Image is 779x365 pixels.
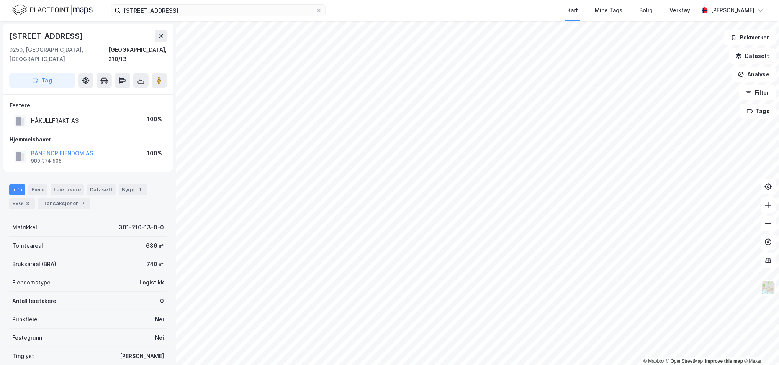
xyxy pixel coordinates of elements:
div: Bruksareal (BRA) [12,260,56,269]
div: Antall leietakere [12,296,56,306]
div: [STREET_ADDRESS] [9,30,84,42]
div: Bygg [119,184,147,195]
div: Eiere [28,184,47,195]
div: 686 ㎡ [146,241,164,250]
div: Nei [155,315,164,324]
div: [PERSON_NAME] [711,6,754,15]
div: [GEOGRAPHIC_DATA], 210/13 [108,45,167,64]
div: Kart [567,6,578,15]
div: Bolig [639,6,653,15]
div: Eiendomstype [12,278,51,287]
div: Tomteareal [12,241,43,250]
button: Datasett [729,48,776,64]
div: Festegrunn [12,333,42,342]
a: OpenStreetMap [666,358,703,364]
div: Punktleie [12,315,38,324]
div: Nei [155,333,164,342]
div: Hjemmelshaver [10,135,167,144]
button: Tags [740,104,776,119]
div: 301-210-13-0-0 [119,223,164,232]
img: logo.f888ab2527a4732fd821a326f86c7f29.svg [12,3,93,17]
div: 1 [136,186,144,194]
div: ESG [9,198,35,209]
div: Mine Tags [595,6,622,15]
input: Søk på adresse, matrikkel, gårdeiere, leietakere eller personer [121,5,316,16]
div: Verktøy [669,6,690,15]
div: 980 374 505 [31,158,62,164]
button: Filter [739,85,776,100]
div: Kontrollprogram for chat [741,328,779,365]
a: Improve this map [705,358,743,364]
div: 3 [24,200,32,207]
a: Mapbox [643,358,664,364]
div: 100% [147,149,162,158]
div: Datasett [87,184,116,195]
button: Analyse [732,67,776,82]
div: Info [9,184,25,195]
div: Festere [10,101,167,110]
button: Tag [9,73,75,88]
img: Z [761,281,776,295]
div: Logistikk [139,278,164,287]
div: Matrikkel [12,223,37,232]
div: Tinglyst [12,352,34,361]
div: 0250, [GEOGRAPHIC_DATA], [GEOGRAPHIC_DATA] [9,45,108,64]
div: 0 [160,296,164,306]
div: [PERSON_NAME] [120,352,164,361]
div: 740 ㎡ [147,260,164,269]
iframe: Chat Widget [741,328,779,365]
div: 100% [147,115,162,124]
div: HÅKULLFRAKT AS [31,116,79,125]
div: Leietakere [51,184,84,195]
button: Bokmerker [724,30,776,45]
div: Transaksjoner [38,198,90,209]
div: 7 [80,200,87,207]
